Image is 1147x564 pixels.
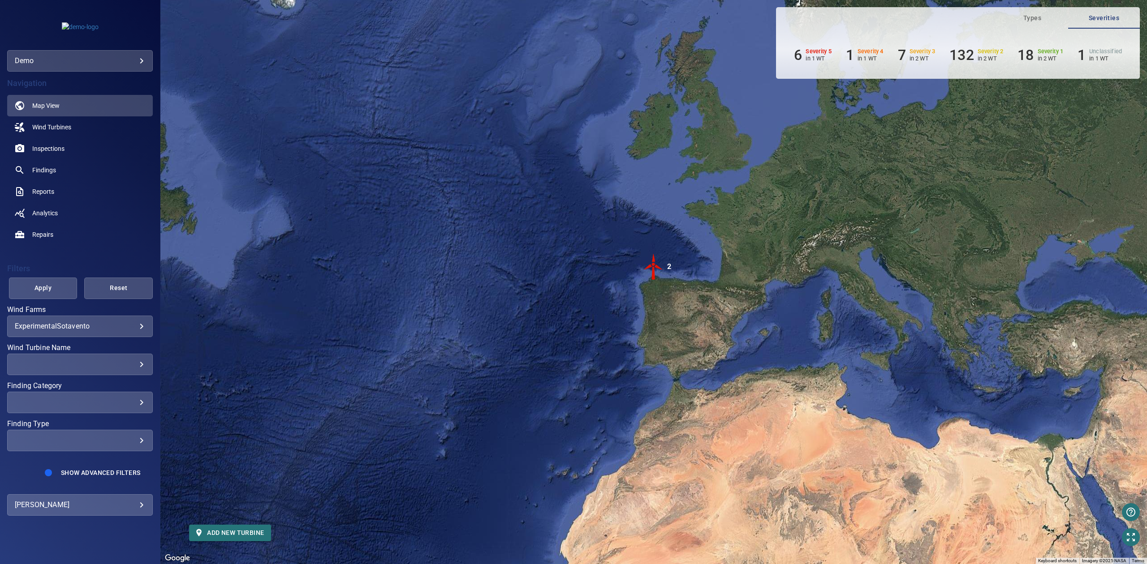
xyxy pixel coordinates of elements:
img: demo-logo [62,22,99,31]
button: Add new turbine [189,525,271,541]
span: Apply [20,282,66,294]
span: Severities [1074,13,1134,24]
h6: 132 [949,47,974,64]
a: repairs noActive [7,224,153,245]
a: map active [7,95,153,116]
div: Wind Farms [7,316,153,337]
div: Finding Type [7,430,153,451]
p: in 1 WT [806,55,832,62]
p: in 1 WT [858,55,884,62]
a: findings noActive [7,159,153,181]
button: Apply [9,278,78,299]
div: 2 [667,253,671,280]
div: Finding Category [7,392,153,413]
p: in 2 WT [978,55,1004,62]
li: Severity 5 [794,47,832,64]
h6: Severity 5 [806,48,832,55]
li: Severity 3 [898,47,936,64]
img: Google [163,552,192,564]
a: reports noActive [7,181,153,202]
span: Findings [32,166,56,175]
span: Show Advanced Filters [61,469,140,476]
label: Wind Turbine Name [7,344,153,351]
div: [PERSON_NAME] [15,498,145,512]
button: Keyboard shortcuts [1038,558,1077,564]
div: Wind Turbine Name [7,354,153,375]
span: Reports [32,187,54,196]
img: windFarmIconCat5.svg [640,253,667,280]
h6: 1 [846,47,854,64]
li: Severity Unclassified [1078,47,1122,64]
h6: 18 [1018,47,1034,64]
button: Show Advanced Filters [56,466,146,480]
a: analytics noActive [7,202,153,224]
span: Analytics [32,209,58,218]
h6: 7 [898,47,906,64]
span: Inspections [32,144,65,153]
span: Add new turbine [196,527,264,538]
h6: Severity 2 [978,48,1004,55]
li: Severity 4 [846,47,884,64]
button: Reset [84,278,153,299]
p: in 2 WT [910,55,936,62]
h6: 6 [794,47,802,64]
p: in 2 WT [1038,55,1064,62]
span: Types [1002,13,1063,24]
label: Finding Category [7,382,153,389]
h6: Severity 1 [1038,48,1064,55]
label: Wind Farms [7,306,153,313]
p: in 1 WT [1089,55,1122,62]
h4: Navigation [7,79,153,88]
h6: Unclassified [1089,48,1122,55]
a: Terms (opens in new tab) [1132,558,1144,563]
a: inspections noActive [7,138,153,159]
label: Finding Type [7,420,153,427]
div: demo [15,54,145,68]
h4: Filters [7,264,153,273]
h6: 1 [1078,47,1086,64]
span: Map View [32,101,60,110]
div: demo [7,50,153,72]
h6: Severity 3 [910,48,936,55]
a: Open this area in Google Maps (opens a new window) [163,552,192,564]
gmp-advanced-marker: 2 [640,253,667,282]
span: Repairs [32,230,53,239]
span: Wind Turbines [32,123,71,132]
span: Reset [95,282,142,294]
div: ExperimentalSotavento [15,322,145,330]
li: Severity 2 [949,47,1003,64]
a: windturbines noActive [7,116,153,138]
h6: Severity 4 [858,48,884,55]
span: Imagery ©2025 NASA [1082,558,1126,563]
